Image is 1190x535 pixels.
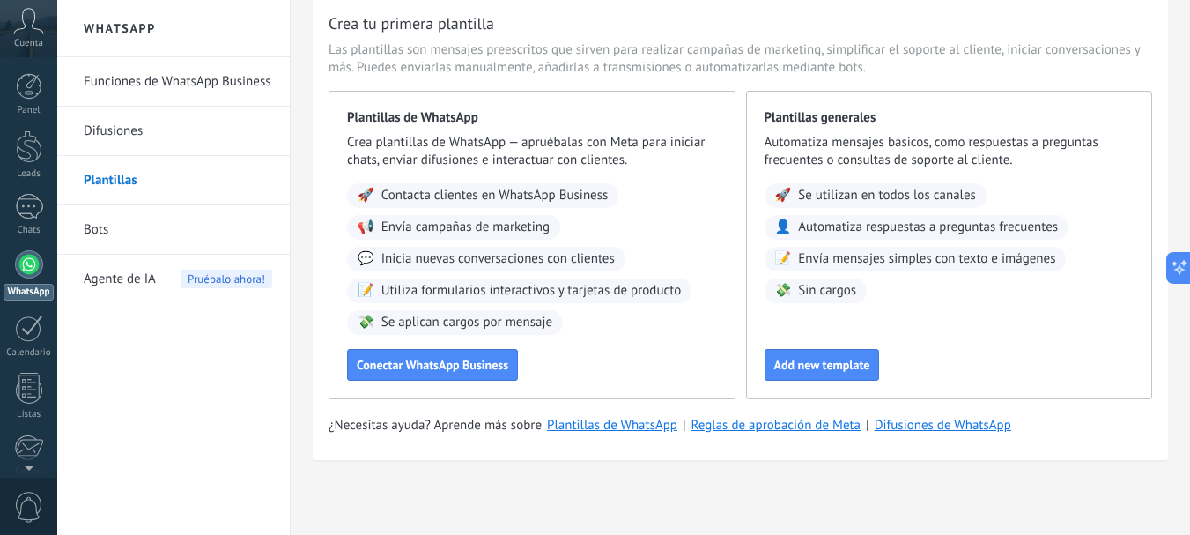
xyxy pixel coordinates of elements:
[57,156,290,205] li: Plantillas
[84,156,272,205] a: Plantillas
[4,409,55,420] div: Listas
[4,168,55,180] div: Leads
[875,417,1011,434] a: Difusiones de WhatsApp
[4,347,55,359] div: Calendario
[84,205,272,255] a: Bots
[775,187,792,204] span: 🚀
[347,109,717,127] span: Plantillas de WhatsApp
[381,250,615,268] span: Inicia nuevas conversaciones con clientes
[774,359,870,371] span: Add new template
[798,219,1058,236] span: Automatiza respuestas a preguntas frecuentes
[358,282,374,300] span: 📝
[381,187,609,204] span: Contacta clientes en WhatsApp Business
[547,417,677,434] a: Plantillas de WhatsApp
[347,349,518,381] button: Conectar WhatsApp Business
[381,314,552,331] span: Se aplican cargos por mensaje
[765,349,880,381] button: Add new template
[57,107,290,156] li: Difusiones
[329,417,542,435] span: ¿Necesitas ayuda? Aprende más sobre
[329,12,494,34] h3: Crea tu primera plantilla
[765,109,1135,127] span: Plantillas generales
[357,359,508,371] span: Conectar WhatsApp Business
[798,187,976,204] span: Se utilizan en todos los canales
[358,187,374,204] span: 🚀
[358,314,374,331] span: 💸
[765,134,1135,169] span: Automatiza mensajes básicos, como respuestas a preguntas frecuentes o consultas de soporte al cli...
[57,57,290,107] li: Funciones de WhatsApp Business
[347,134,717,169] span: Crea plantillas de WhatsApp — apruébalas con Meta para iniciar chats, enviar difusiones e interac...
[798,282,856,300] span: Sin cargos
[84,255,272,304] a: Agente de IAPruébalo ahora!
[775,282,792,300] span: 💸
[84,107,272,156] a: Difusiones
[14,38,43,49] span: Cuenta
[329,41,1152,77] span: Las plantillas son mensajes preescritos que sirven para realizar campañas de marketing, simplific...
[358,219,374,236] span: 📢
[381,282,682,300] span: Utiliza formularios interactivos y tarjetas de producto
[358,250,374,268] span: 💬
[4,284,54,301] div: WhatsApp
[329,417,1152,435] div: | |
[4,225,55,236] div: Chats
[57,255,290,303] li: Agente de IA
[381,219,550,236] span: Envía campañas de marketing
[4,105,55,116] div: Panel
[691,417,861,434] a: Reglas de aprobación de Meta
[84,255,156,304] span: Agente de IA
[775,250,792,268] span: 📝
[57,205,290,255] li: Bots
[181,270,272,288] span: Pruébalo ahora!
[775,219,792,236] span: 👤
[798,250,1055,268] span: Envía mensajes simples con texto e imágenes
[84,57,272,107] a: Funciones de WhatsApp Business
